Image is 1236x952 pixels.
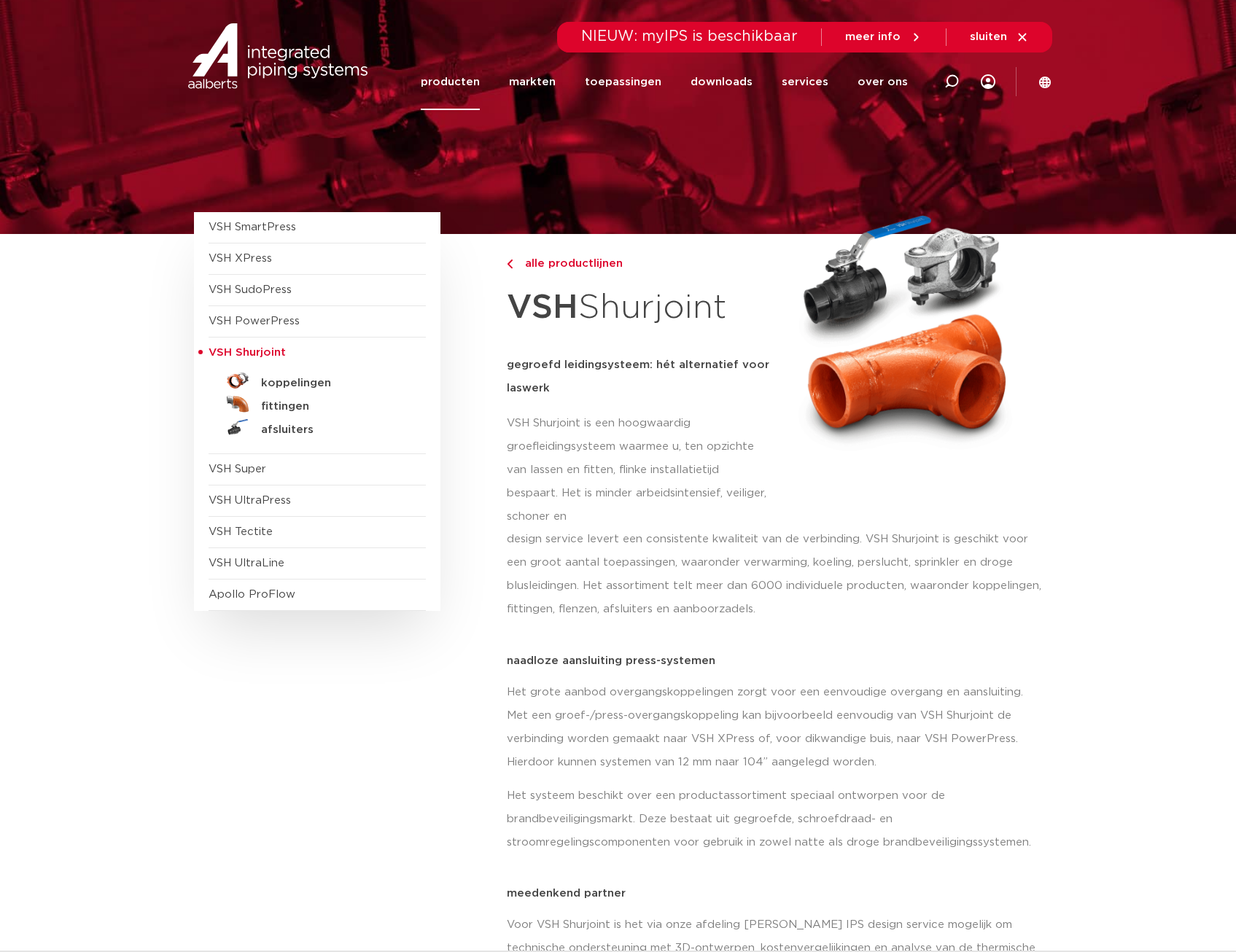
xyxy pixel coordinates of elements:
[858,54,908,110] a: over ons
[970,31,1029,44] a: sluiten
[209,347,286,358] span: VSH Shurjoint
[507,888,1043,899] p: meedenkend partner
[421,54,480,110] a: producten
[845,31,922,44] a: meer info
[209,495,291,506] a: VSH UltraPress
[691,54,753,110] a: downloads
[209,316,300,327] a: VSH PowerPress
[782,54,828,110] a: services
[261,400,405,413] h5: fittingen
[209,369,426,392] a: koppelingen
[209,392,426,415] a: fittingen
[421,54,908,110] nav: Menu
[585,54,661,110] a: toepassingen
[507,681,1043,774] p: Het grote aanbod overgangskoppelingen zorgt voor een eenvoudige overgang en aansluiting. Met een ...
[507,354,771,400] h5: gegroefd leidingsysteem: hét alternatief voor laswerk
[209,526,273,537] a: VSH Tectite
[209,589,295,600] a: Apollo ProFlow
[507,655,1043,666] p: naadloze aansluiting press-systemen
[507,260,513,269] img: chevron-right.svg
[509,54,556,110] a: markten
[845,31,901,42] span: meer info
[261,377,405,390] h5: koppelingen
[507,528,1043,621] p: design service levert een consistente kwaliteit van de verbinding. VSH Shurjoint is geschikt voor...
[209,222,296,233] a: VSH SmartPress
[209,253,272,264] a: VSH XPress
[507,412,771,528] p: VSH Shurjoint is een hoogwaardig groefleidingsysteem waarmee u, ten opzichte van lassen en fitten...
[209,558,284,569] a: VSH UltraLine
[209,284,292,295] a: VSH SudoPress
[507,280,771,336] h1: Shurjoint
[516,258,623,269] span: alle productlijnen
[209,415,426,439] a: afsluiters
[261,424,405,437] h5: afsluiters
[507,291,578,324] strong: VSH
[507,255,771,273] a: alle productlijnen
[970,31,1007,42] span: sluiten
[209,464,266,475] a: VSH Super
[581,29,798,44] span: NIEUW: myIPS is beschikbaar
[507,784,1043,854] p: Het systeem beschikt over een productassortiment speciaal ontworpen voor de brandbeveiligingsmark...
